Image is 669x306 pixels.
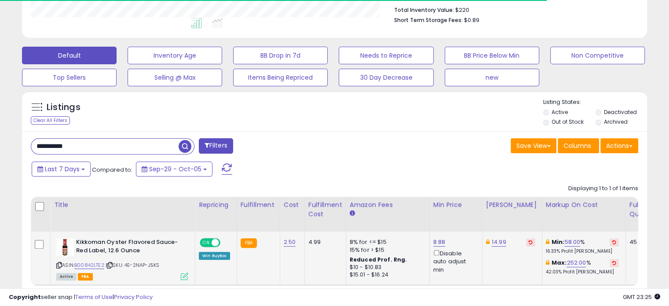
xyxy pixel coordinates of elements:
[511,138,556,153] button: Save View
[31,116,70,125] div: Clear All Filters
[74,262,104,269] a: B00842LTE2
[350,238,423,246] div: 8% for <= $15
[78,273,93,280] span: FBA
[284,200,301,210] div: Cost
[464,16,479,24] span: $0.89
[568,184,638,193] div: Displaying 1 to 1 of 1 items
[552,108,568,116] label: Active
[394,16,463,24] b: Short Term Storage Fees:
[492,238,506,247] a: 14.99
[552,258,567,267] b: Max:
[546,269,619,275] p: 42.03% Profit [PERSON_NAME]
[542,197,625,232] th: The percentage added to the cost of goods (COGS) that forms the calculator for Min & Max prices.
[433,248,475,274] div: Disable auto adjust min
[350,256,407,263] b: Reduced Prof. Rng.
[445,69,539,86] button: new
[350,264,423,271] div: $10 - $10.83
[233,69,328,86] button: Items Being Repriced
[149,165,201,173] span: Sep-29 - Oct-05
[284,238,296,247] a: 2.50
[546,248,619,254] p: 16.33% Profit [PERSON_NAME]
[552,118,584,125] label: Out of Stock
[308,238,339,246] div: 4.99
[394,6,454,14] b: Total Inventory Value:
[32,162,91,177] button: Last 7 Days
[75,293,113,301] a: Terms of Use
[136,162,212,177] button: Sep-29 - Oct-05
[600,138,638,153] button: Actions
[433,200,479,210] div: Min Price
[546,200,622,210] div: Markup on Cost
[550,47,645,64] button: Non Competitive
[350,200,426,210] div: Amazon Fees
[199,200,233,210] div: Repricing
[564,238,580,247] a: 58.00
[106,262,159,269] span: | SKU: 4E-2NAP-J5KS
[546,259,619,275] div: %
[629,238,657,246] div: 45
[558,138,599,153] button: Columns
[623,293,660,301] span: 2025-10-13 23:25 GMT
[199,138,233,154] button: Filters
[552,238,565,246] b: Min:
[22,47,117,64] button: Default
[486,200,538,210] div: [PERSON_NAME]
[219,239,233,247] span: OFF
[128,69,222,86] button: Selling @ Max
[22,69,117,86] button: Top Sellers
[308,200,342,219] div: Fulfillment Cost
[241,238,257,248] small: FBA
[603,118,627,125] label: Archived
[350,246,423,254] div: 15% for > $15
[233,47,328,64] button: BB Drop in 7d
[9,293,153,302] div: seller snap | |
[9,293,41,301] strong: Copyright
[128,47,222,64] button: Inventory Age
[445,47,539,64] button: BB Price Below Min
[350,210,355,218] small: Amazon Fees.
[567,258,586,267] a: 252.00
[603,108,636,116] label: Deactivated
[114,293,153,301] a: Privacy Policy
[56,238,188,279] div: ASIN:
[546,238,619,254] div: %
[199,252,230,260] div: Win BuyBox
[54,200,191,210] div: Title
[563,141,591,150] span: Columns
[629,200,660,219] div: Fulfillable Quantity
[76,238,183,257] b: Kikkoman Oyster Flavored Sauce-Red Label, 12.6 Ounce
[339,47,433,64] button: Needs to Reprice
[543,98,647,107] p: Listing States:
[47,101,80,114] h5: Listings
[45,165,80,173] span: Last 7 Days
[394,4,632,15] li: $220
[433,238,446,247] a: 8.88
[56,238,74,256] img: 41RmywSs4HL._SL40_.jpg
[56,273,77,280] span: All listings currently available for purchase on Amazon
[350,271,423,279] div: $15.01 - $16.24
[201,239,212,247] span: ON
[339,69,433,86] button: 30 Day Decrease
[92,166,132,174] span: Compared to:
[241,200,276,210] div: Fulfillment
